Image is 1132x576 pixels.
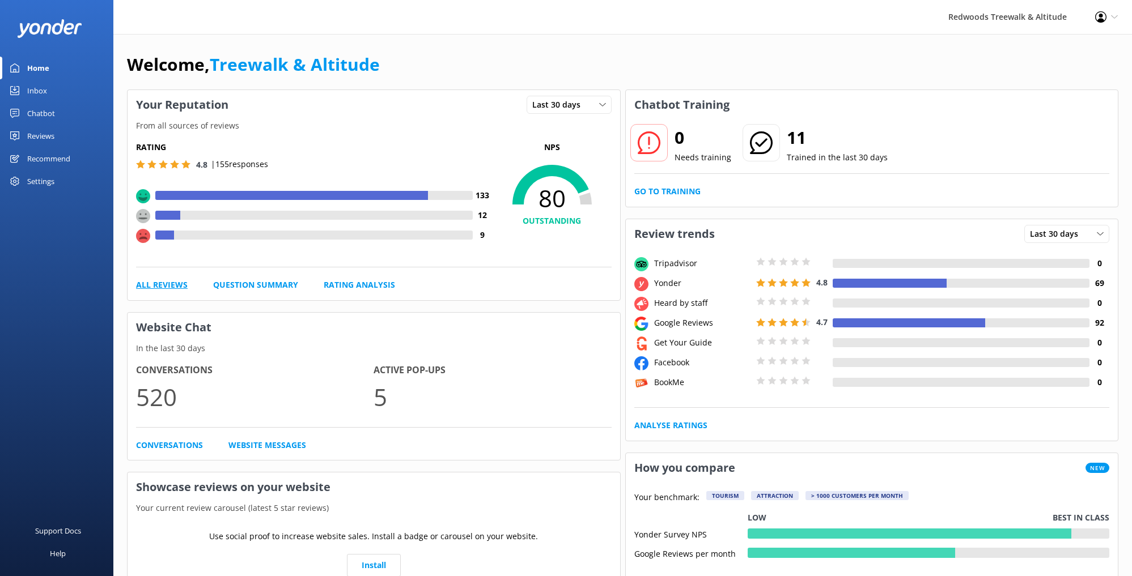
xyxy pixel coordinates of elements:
span: 80 [493,184,612,212]
h4: 133 [473,189,493,202]
h4: 0 [1089,356,1109,369]
h4: 92 [1089,317,1109,329]
a: Analyse Ratings [634,419,707,432]
a: Treewalk & Altitude [210,53,380,76]
p: Your current review carousel (latest 5 star reviews) [128,502,620,514]
p: NPS [493,141,612,153]
p: Needs training [675,151,731,164]
h2: 11 [787,124,888,151]
a: Rating Analysis [324,279,395,291]
h3: How you compare [626,453,744,483]
span: 4.8 [816,277,828,288]
h1: Welcome, [127,51,380,78]
p: Best in class [1053,511,1109,524]
div: Inbox [27,79,47,102]
div: Google Reviews [651,317,753,329]
a: Website Messages [228,439,306,451]
h4: 0 [1089,297,1109,309]
div: Heard by staff [651,297,753,309]
h3: Website Chat [128,313,620,342]
p: In the last 30 days [128,342,620,355]
h4: OUTSTANDING [493,215,612,227]
p: From all sources of reviews [128,120,620,132]
h4: 9 [473,229,493,241]
h3: Showcase reviews on your website [128,472,620,502]
p: 5 [374,378,611,416]
div: Support Docs [35,519,81,542]
h3: Chatbot Training [626,90,738,120]
h2: 0 [675,124,731,151]
a: All Reviews [136,279,188,291]
h5: Rating [136,141,493,153]
p: Trained in the last 30 days [787,151,888,164]
div: > 1000 customers per month [805,491,909,500]
div: Get Your Guide [651,336,753,349]
a: Question Summary [213,279,298,291]
span: 4.7 [816,317,828,327]
h4: 0 [1089,376,1109,389]
p: 520 [136,378,374,416]
div: Chatbot [27,102,55,125]
h4: Active Pop-ups [374,363,611,378]
span: 4.8 [196,159,207,170]
h4: 0 [1089,336,1109,349]
div: Yonder Survey NPS [634,528,748,539]
img: yonder-white-logo.png [17,19,82,38]
div: Help [50,542,66,565]
div: Yonder [651,277,753,289]
span: Last 30 days [1030,228,1085,240]
h3: Review trends [626,219,723,249]
h3: Your Reputation [128,90,237,120]
div: Tourism [706,491,744,500]
p: Your benchmark: [634,491,699,505]
div: Google Reviews per month [634,548,748,558]
a: Go to Training [634,185,701,198]
h4: 12 [473,209,493,221]
p: Use social proof to increase website sales. Install a badge or carousel on your website. [209,530,538,543]
div: Recommend [27,147,70,170]
h4: Conversations [136,363,374,378]
h4: 69 [1089,277,1109,289]
div: BookMe [651,376,753,389]
h4: 0 [1089,257,1109,270]
div: Facebook [651,356,753,369]
p: Low [748,511,766,524]
div: Home [27,57,49,79]
div: Reviews [27,125,54,147]
span: New [1086,463,1109,473]
div: Settings [27,170,54,193]
div: Tripadvisor [651,257,753,270]
p: | 155 responses [211,158,268,170]
span: Last 30 days [532,99,587,111]
a: Conversations [136,439,203,451]
div: Attraction [751,491,799,500]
